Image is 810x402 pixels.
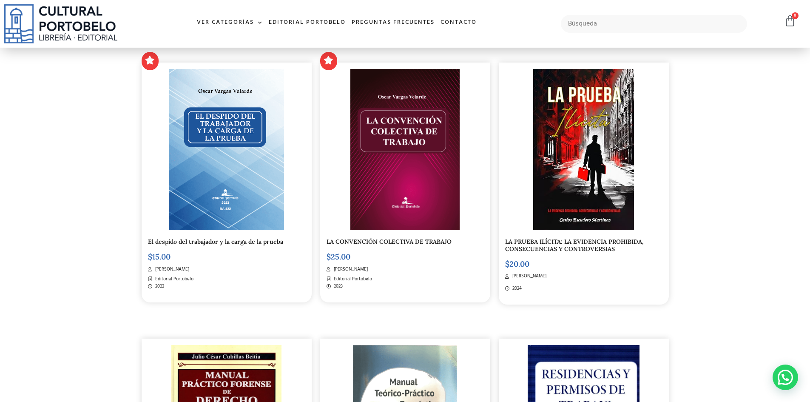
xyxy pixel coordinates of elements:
[505,259,529,269] bdi: 20.00
[169,69,284,230] img: OSCAR-VARGAS-EL-DESPIDO.png
[148,238,283,245] a: El despido del trabajador y la carga de la prueba
[792,12,799,19] span: 0
[153,266,189,273] span: [PERSON_NAME]
[438,14,480,32] a: Contacto
[332,276,372,283] span: Editorial Portobelo
[148,252,171,262] bdi: 15.00
[332,266,368,273] span: [PERSON_NAME]
[327,252,331,262] span: $
[505,259,509,269] span: $
[349,14,438,32] a: Preguntas frecuentes
[332,283,343,290] span: 2023
[784,15,796,27] a: 0
[510,285,522,292] span: 2024
[153,276,193,283] span: Editorial Portobelo
[533,69,634,230] img: 81Xhe+lqSeL._SY466_
[148,252,152,262] span: $
[327,238,452,245] a: LA CONVENCIÓN COLECTIVA DE TRABAJO
[510,273,546,280] span: [PERSON_NAME]
[327,252,350,262] bdi: 25.00
[505,238,644,253] a: LA PRUEBA ILÍCITA: LA EVIDENCIA PROHIBIDA, CONSECUENCIAS Y CONTROVERSIAS
[350,69,460,230] img: portada convencion colectiva-03
[194,14,266,32] a: Ver Categorías
[561,15,747,33] input: Búsqueda
[266,14,349,32] a: Editorial Portobelo
[153,283,164,290] span: 2022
